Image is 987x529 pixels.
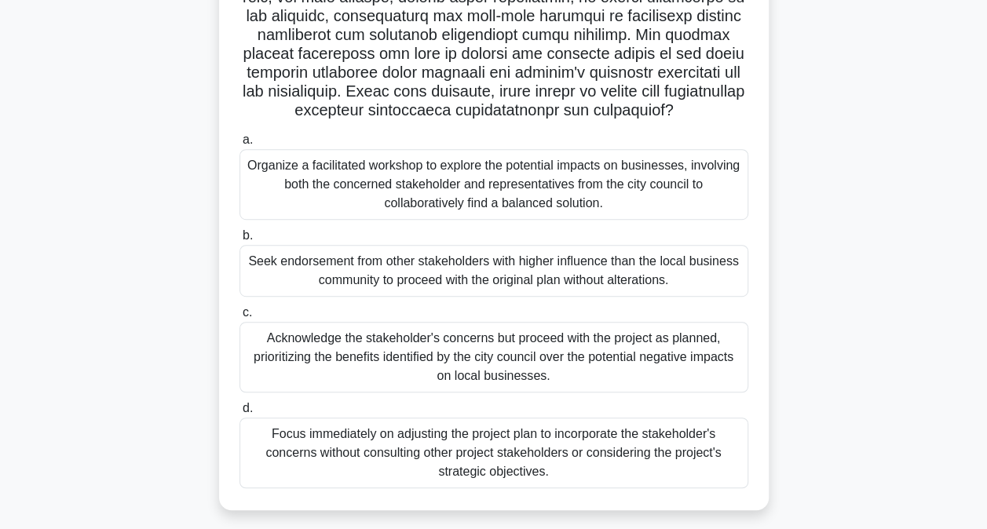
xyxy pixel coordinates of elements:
[239,245,748,297] div: Seek endorsement from other stakeholders with higher influence than the local business community ...
[239,149,748,220] div: Organize a facilitated workshop to explore the potential impacts on businesses, involving both th...
[243,401,253,414] span: d.
[239,418,748,488] div: Focus immediately on adjusting the project plan to incorporate the stakeholder's concerns without...
[243,133,253,146] span: a.
[243,305,252,319] span: c.
[239,322,748,392] div: Acknowledge the stakeholder's concerns but proceed with the project as planned, prioritizing the ...
[243,228,253,242] span: b.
